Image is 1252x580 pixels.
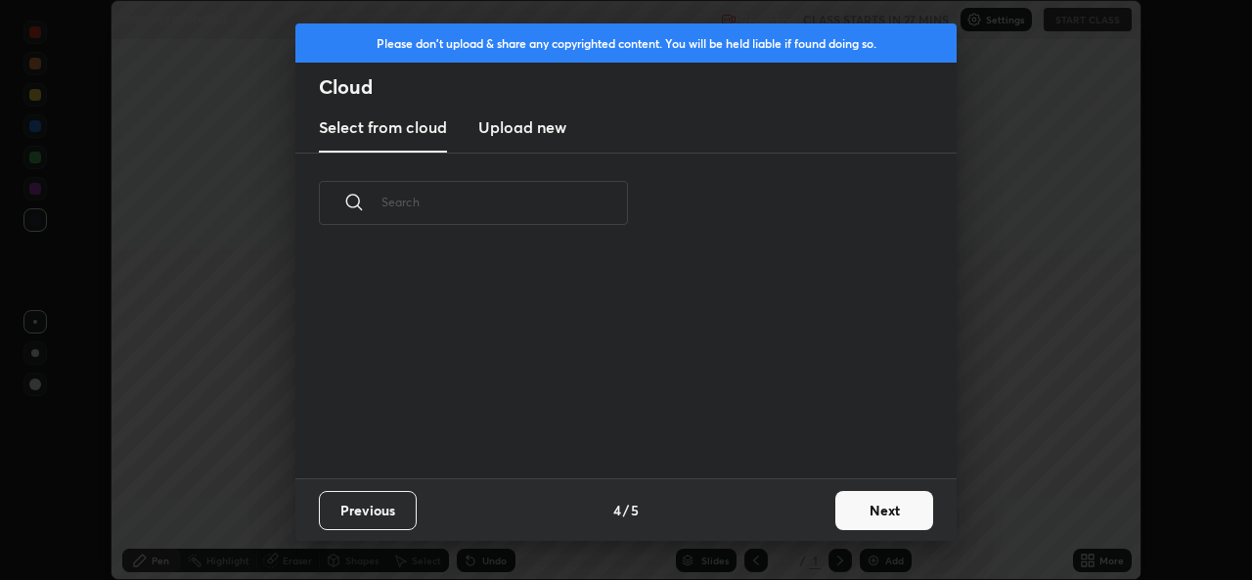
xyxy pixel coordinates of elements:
[319,74,957,100] h2: Cloud
[631,500,639,520] h4: 5
[623,500,629,520] h4: /
[835,491,933,530] button: Next
[478,115,566,139] h3: Upload new
[295,23,957,63] div: Please don't upload & share any copyrighted content. You will be held liable if found doing so.
[319,491,417,530] button: Previous
[613,500,621,520] h4: 4
[319,115,447,139] h3: Select from cloud
[381,160,628,244] input: Search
